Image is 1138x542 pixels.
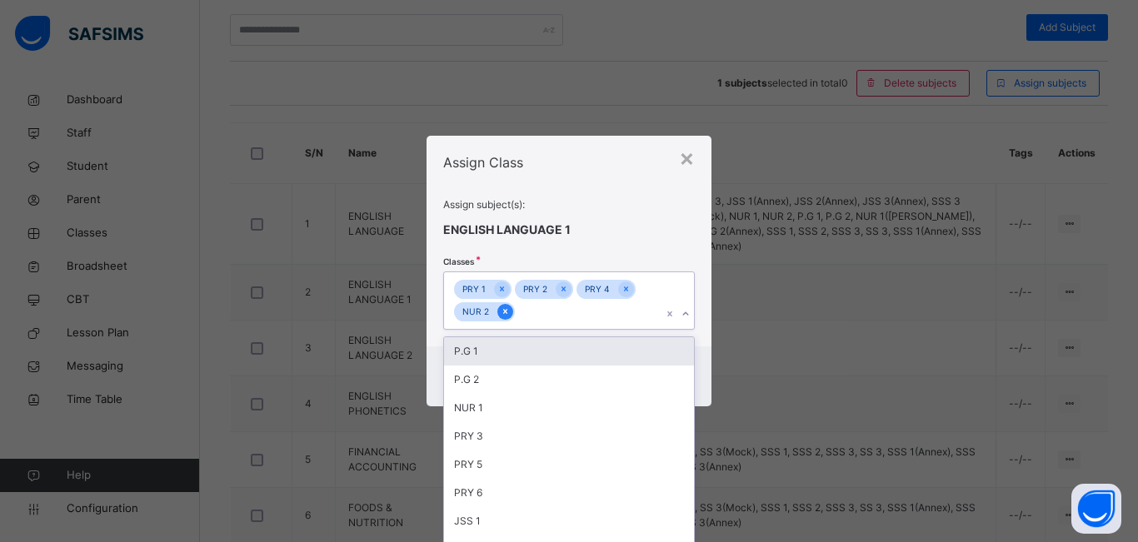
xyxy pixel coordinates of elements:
[443,222,571,236] span: ENGLISH LANGUAGE 1
[515,280,556,299] div: PRY 2
[444,450,694,479] div: PRY 5
[444,365,694,394] div: P.G 2
[454,302,497,321] div: NUR 2
[444,422,694,450] div: PRY 3
[679,140,695,175] div: ×
[443,256,474,266] span: Classes
[576,280,618,299] div: PRY 4
[1071,484,1121,534] button: Open asap
[444,479,694,507] div: PRY 6
[444,507,694,535] div: JSS 1
[443,154,523,171] span: Assign Class
[443,197,695,212] span: Assign subject(s):
[444,337,694,365] div: P.G 1
[454,280,494,299] div: PRY 1
[444,394,694,422] div: NUR 1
